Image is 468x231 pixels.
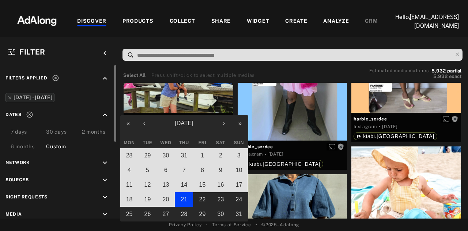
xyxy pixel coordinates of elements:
[354,123,377,130] div: Instagram
[240,144,345,150] span: barbie_serdee
[151,72,255,79] div: Press shift+click to select multiple medias
[452,116,458,121] span: Rights not requested
[369,68,430,73] span: Estimated media matches:
[433,74,448,79] span: 5,932
[5,194,48,200] span: Right Requests
[356,134,434,139] div: kiabi.france
[431,68,446,74] span: 5,932
[19,48,45,56] span: Filter
[247,17,269,26] div: WIDGET
[386,13,459,30] p: Hello, [EMAIL_ADDRESS][DOMAIN_NAME]
[101,193,109,201] i: keyboard_arrow_down
[365,17,378,26] div: CRM
[369,73,461,80] button: 5,932exact
[101,176,109,184] i: keyboard_arrow_down
[240,151,263,157] div: Instagram
[122,17,154,26] div: PRODUCTS
[431,69,461,73] button: 5,932partial
[5,112,22,117] span: Dates
[382,124,397,129] time: 2025-06-30T18:18:13.000Z
[101,210,109,219] i: keyboard_arrow_down
[5,212,22,217] span: Media
[431,196,468,231] iframe: Chat Widget
[101,111,109,119] i: keyboard_arrow_up
[123,72,146,79] button: Select All
[101,74,109,82] i: keyboard_arrow_up
[212,221,251,228] a: Terms of Service
[213,115,224,123] button: Enable diffusion on this media
[268,152,284,157] time: 2025-06-30T18:18:13.000Z
[14,94,53,101] div: [DATE] - [DATE]
[169,221,202,228] a: Privacy Policy
[5,177,29,182] span: Sources
[265,152,267,157] span: ·
[379,124,381,130] span: ·
[243,161,321,167] div: kiabi.france
[5,75,48,81] span: Filters applied
[11,128,27,137] div: 7 days
[5,160,30,165] span: Network
[11,143,35,152] div: 6 months
[77,17,106,26] div: DISCOVER
[256,221,257,228] span: •
[46,143,66,152] div: Custom
[285,17,307,26] div: CREATE
[101,159,109,167] i: keyboard_arrow_down
[206,221,208,228] span: •
[101,49,109,57] i: keyboard_arrow_left
[323,17,349,26] div: ANALYZE
[249,161,321,167] span: kiabi.[GEOGRAPHIC_DATA]
[327,143,337,150] button: Enable diffusion on this media
[441,115,452,123] button: Enable diffusion on this media
[261,221,299,228] span: © 2025 - Adalong
[363,133,434,139] span: kiabi.[GEOGRAPHIC_DATA]
[211,17,231,26] div: SHARE
[5,9,69,31] img: 63233d7d88ed69de3c212112c67096b6.png
[170,17,195,26] div: COLLECT
[82,128,106,137] div: 2 months
[46,128,67,137] div: 30 days
[354,116,459,122] span: barbie_serdee
[337,144,344,149] span: Rights not requested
